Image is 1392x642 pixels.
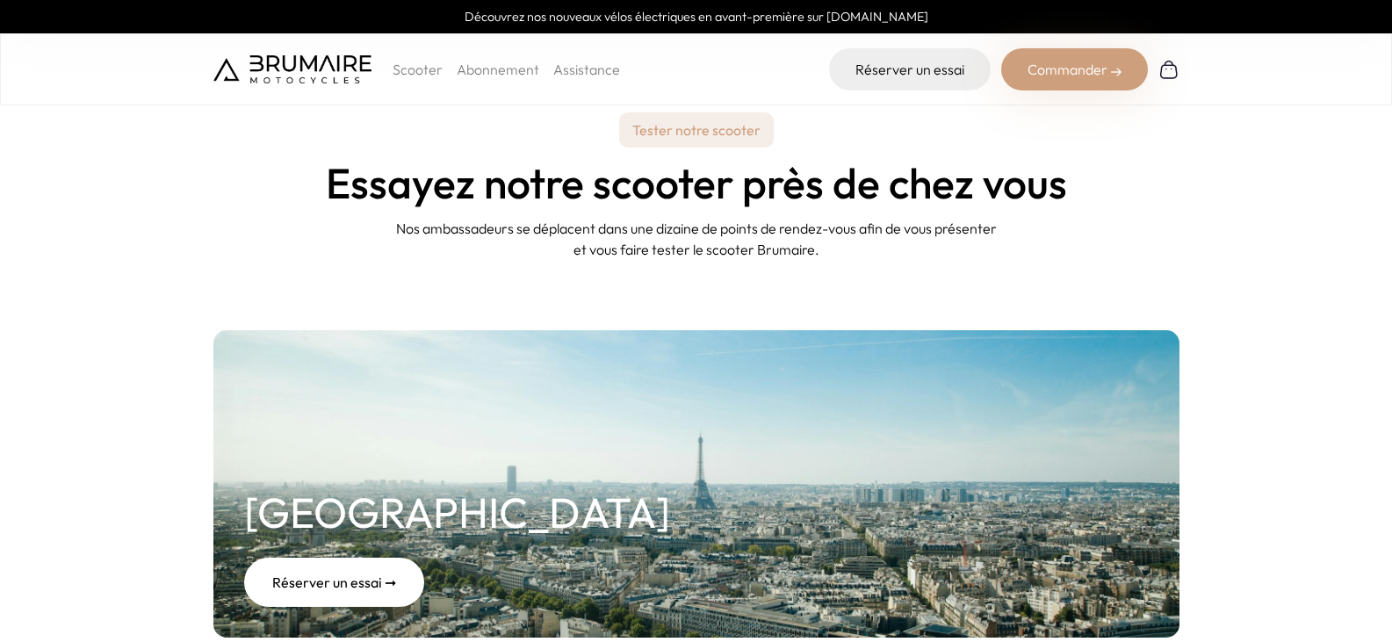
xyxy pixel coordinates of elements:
img: Brumaire Motocycles [213,55,371,83]
a: Assistance [553,61,620,78]
p: Nos ambassadeurs se déplacent dans une dizaine de points de rendez-vous afin de vous présenter et... [389,218,1004,260]
div: Commander [1001,48,1148,90]
img: Panier [1158,59,1179,80]
p: Scooter [393,59,443,80]
h1: Essayez notre scooter près de chez vous [326,162,1067,204]
img: right-arrow-2.png [1111,67,1122,77]
a: [GEOGRAPHIC_DATA] Réserver un essai ➞ [213,330,1179,638]
a: Réserver un essai [829,48,991,90]
h2: [GEOGRAPHIC_DATA] [244,480,670,544]
p: Tester notre scooter [619,112,774,148]
a: Abonnement [457,61,539,78]
div: Réserver un essai ➞ [244,558,424,607]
